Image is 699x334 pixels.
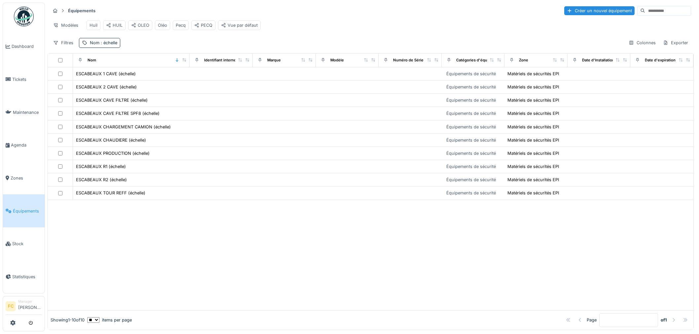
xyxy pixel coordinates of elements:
[76,84,137,90] div: ESCABEAUX 2 CAVE (échelle)
[76,177,127,183] div: ESCABEAUX R2 (échelle)
[11,142,42,148] span: Agenda
[12,43,42,50] span: Dashboard
[6,301,16,311] li: FC
[13,208,42,214] span: Équipements
[50,20,81,30] div: Modèles
[76,190,145,196] div: ESCABEAUX TOUR REFF (échelle)
[446,163,496,170] div: Équipements de sécurité
[645,57,676,63] div: Date d'expiration
[507,110,559,117] div: Matériels de sécurités EPI
[76,150,150,156] div: ESCABEAUX PRODUCTION (échelle)
[99,40,117,45] span: : échelle
[14,7,34,26] img: Badge_color-CXgf-gQk.svg
[661,317,667,323] strong: of 1
[90,40,117,46] div: Nom
[3,129,45,162] a: Agenda
[12,274,42,280] span: Statistiques
[12,241,42,247] span: Stock
[76,97,148,103] div: ESCABEAUX CAVE FILTRE (échelle)
[11,175,42,181] span: Zones
[507,163,559,170] div: Matériels de sécurités EPI
[519,57,528,63] div: Zone
[507,150,559,156] div: Matériels de sécurités EPI
[330,57,344,63] div: Modèle
[204,57,236,63] div: Identifiant interne
[12,76,42,83] span: Tickets
[660,38,691,48] div: Exporter
[446,84,496,90] div: Équipements de sécurité
[3,96,45,129] a: Maintenance
[18,299,42,313] li: [PERSON_NAME]
[65,8,98,14] strong: Équipements
[507,137,559,143] div: Matériels de sécurités EPI
[446,71,496,77] div: Équipements de sécurité
[456,57,502,63] div: Catégories d'équipement
[76,163,126,170] div: ESCABEAUX R1 (échelle)
[131,22,149,28] div: OLEO
[76,71,136,77] div: ESCABEAUX 1 CAVE (échelle)
[76,124,171,130] div: ESCABEAUX CHARGEMENT CAMION (échelle)
[393,57,423,63] div: Numéro de Série
[76,110,160,117] div: ESCABEAUX CAVE FILTRE SPF8 (échelle)
[626,38,659,48] div: Colonnes
[507,177,559,183] div: Matériels de sécurités EPI
[507,84,559,90] div: Matériels de sécurités EPI
[176,22,186,28] div: Pecq
[3,63,45,96] a: Tickets
[221,22,258,28] div: Vue par défaut
[3,227,45,260] a: Stock
[446,150,496,156] div: Équipements de sécurité
[507,97,559,103] div: Matériels de sécurités EPI
[158,22,167,28] div: Oléo
[507,71,559,77] div: Matériels de sécurités EPI
[582,57,614,63] div: Date d'Installation
[446,124,496,130] div: Équipements de sécurité
[50,38,76,48] div: Filtres
[446,177,496,183] div: Équipements de sécurité
[507,190,559,196] div: Matériels de sécurités EPI
[564,6,635,15] div: Créer un nouvel équipement
[446,137,496,143] div: Équipements de sécurité
[106,22,123,28] div: HUIL
[446,190,496,196] div: Équipements de sécurité
[507,124,559,130] div: Matériels de sécurités EPI
[3,162,45,195] a: Zones
[76,137,146,143] div: ESCABEAUX CHAUDIERE (échelle)
[446,110,496,117] div: Équipements de sécurité
[3,260,45,293] a: Statistiques
[194,22,212,28] div: PECQ
[90,22,97,28] div: Huil
[88,57,96,63] div: Nom
[446,97,496,103] div: Équipements de sécurité
[587,317,597,323] div: Page
[3,30,45,63] a: Dashboard
[3,194,45,227] a: Équipements
[6,299,42,315] a: FC Manager[PERSON_NAME]
[13,109,42,116] span: Maintenance
[87,317,132,323] div: items per page
[18,299,42,304] div: Manager
[51,317,85,323] div: Showing 1 - 10 of 10
[267,57,281,63] div: Marque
